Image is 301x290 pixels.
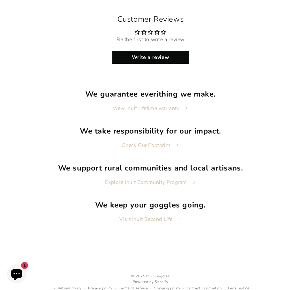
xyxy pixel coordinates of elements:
[119,215,181,224] a: Visit Inuit Second Life
[146,274,169,279] a: Inuit Goggles
[133,279,169,284] a: Powered by Shopify
[21,29,280,36] div: Average rating is 0.00 stars
[113,104,188,113] a: View Inuit lifetime warranty
[80,126,221,136] strong: We take responsibility for our impact.
[51,273,250,279] small: © 2025,
[58,163,243,173] strong: We support rural communities and local artisans.
[95,200,206,210] strong: We keep your goggles going.
[5,264,28,285] inbox-online-store-chat: Shopify online store chat
[112,51,189,64] a: Write a review
[122,141,179,150] a: Check Our Footprint
[21,14,280,25] h2: Customer Reviews
[105,178,196,187] a: Explore Inuit Community Program
[21,36,280,43] div: Be the first to write a review
[85,89,216,99] strong: We guarantee everithing we make.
